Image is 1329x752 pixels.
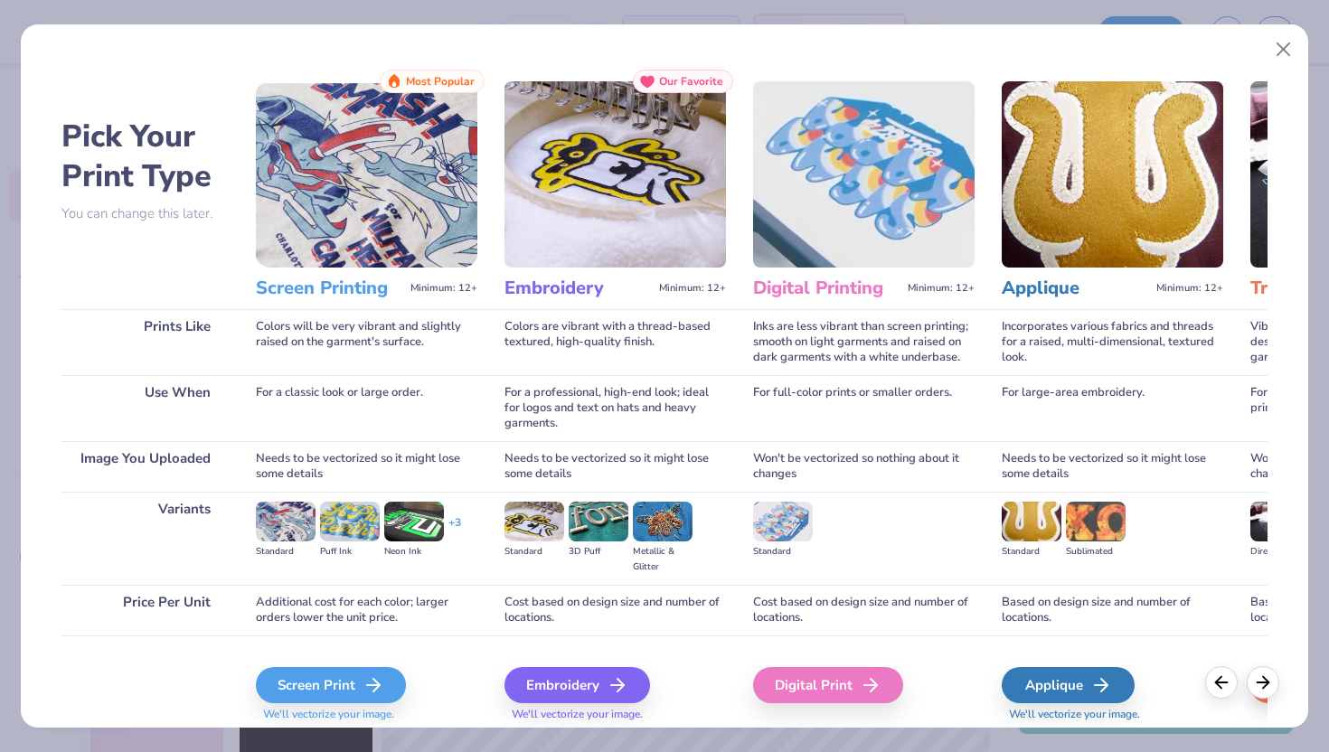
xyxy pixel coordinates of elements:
[1002,441,1223,492] div: Needs to be vectorized so it might lose some details
[1250,502,1310,541] img: Direct-to-film
[384,502,444,541] img: Neon Ink
[753,441,975,492] div: Won't be vectorized so nothing about it changes
[61,585,229,635] div: Price Per Unit
[1002,667,1135,703] div: Applique
[504,585,726,635] div: Cost based on design size and number of locations.
[256,441,477,492] div: Needs to be vectorized so it might lose some details
[61,117,229,196] h2: Pick Your Print Type
[256,667,406,703] div: Screen Print
[753,81,975,268] img: Digital Printing
[633,544,693,575] div: Metallic & Glitter
[256,81,477,268] img: Screen Printing
[1002,585,1223,635] div: Based on design size and number of locations.
[1002,707,1223,722] span: We'll vectorize your image.
[256,375,477,441] div: For a classic look or large order.
[504,544,564,559] div: Standard
[504,375,726,441] div: For a professional, high-end look; ideal for logos and text on hats and heavy garments.
[256,707,477,722] span: We'll vectorize your image.
[504,309,726,375] div: Colors are vibrant with a thread-based textured, high-quality finish.
[504,277,652,300] h3: Embroidery
[61,375,229,441] div: Use When
[448,515,461,546] div: + 3
[1002,81,1223,268] img: Applique
[569,544,628,559] div: 3D Puff
[1066,502,1126,541] img: Sublimated
[1156,282,1223,295] span: Minimum: 12+
[61,309,229,375] div: Prints Like
[320,502,380,541] img: Puff Ink
[569,502,628,541] img: 3D Puff
[406,75,475,88] span: Most Popular
[410,282,477,295] span: Minimum: 12+
[753,585,975,635] div: Cost based on design size and number of locations.
[256,502,316,541] img: Standard
[1002,309,1223,375] div: Incorporates various fabrics and threads for a raised, multi-dimensional, textured look.
[1002,375,1223,441] div: For large-area embroidery.
[1267,33,1301,67] button: Close
[1002,544,1061,559] div: Standard
[659,282,726,295] span: Minimum: 12+
[256,277,403,300] h3: Screen Printing
[504,707,726,722] span: We'll vectorize your image.
[61,492,229,585] div: Variants
[504,667,650,703] div: Embroidery
[1250,544,1310,559] div: Direct-to-film
[504,81,726,268] img: Embroidery
[256,544,316,559] div: Standard
[753,544,813,559] div: Standard
[61,441,229,492] div: Image You Uploaded
[633,502,693,541] img: Metallic & Glitter
[659,75,723,88] span: Our Favorite
[256,309,477,375] div: Colors will be very vibrant and slightly raised on the garment's surface.
[908,282,975,295] span: Minimum: 12+
[753,375,975,441] div: For full-color prints or smaller orders.
[384,544,444,559] div: Neon Ink
[320,544,380,559] div: Puff Ink
[1002,502,1061,541] img: Standard
[504,441,726,492] div: Needs to be vectorized so it might lose some details
[61,206,229,221] p: You can change this later.
[753,309,975,375] div: Inks are less vibrant than screen printing; smooth on light garments and raised on dark garments ...
[753,502,813,541] img: Standard
[753,667,903,703] div: Digital Print
[256,585,477,635] div: Additional cost for each color; larger orders lower the unit price.
[1066,544,1126,559] div: Sublimated
[504,502,564,541] img: Standard
[1002,277,1149,300] h3: Applique
[753,277,900,300] h3: Digital Printing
